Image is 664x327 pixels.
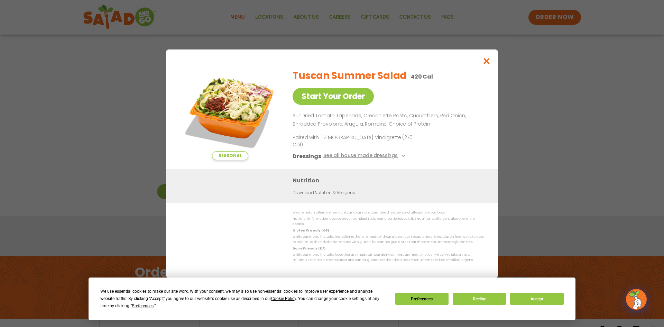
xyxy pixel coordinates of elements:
strong: Dairy Friendly (DF) [293,246,325,250]
span: Preferences [132,303,154,308]
div: We use essential cookies to make our site work. With your consent, we may also use non-essential ... [100,288,387,310]
img: wpChatIcon [627,290,646,309]
button: Decline [453,293,506,305]
span: Seasonal [212,151,248,160]
img: Featured product photo for Tuscan Summer Salad [182,63,278,160]
p: SunDried Tomato Tapenade, Orecchiette Pasta, Cucumbers, Red Onion, Shredded Provolone, Arugula, R... [293,112,481,128]
button: See all house made dressings [323,152,407,160]
h3: Dressings [293,152,321,160]
div: Cookie Consent Prompt [89,278,575,320]
h3: Nutrition [293,176,488,184]
p: Paired with [DEMOGRAPHIC_DATA] Vinaigrette (270 Cal) [293,134,421,148]
button: Preferences [395,293,449,305]
p: While our menu includes foods that are made without dairy, our restaurants are not dairy free. We... [293,252,484,263]
button: Accept [510,293,563,305]
p: 420 Cal [411,72,433,81]
p: Nutrition information is based on our standard recipes and portion sizes. Click Nutrition & Aller... [293,216,484,227]
p: While our menu includes ingredients that are made without gluten, our restaurants are not gluten ... [293,234,484,245]
a: Download Nutrition & Allergens [293,189,355,196]
span: Cookie Policy [271,296,296,301]
h2: Tuscan Summer Salad [293,69,407,83]
button: Close modal [476,49,498,73]
a: Start Your Order [293,88,374,105]
strong: Gluten Friendly (GF) [293,228,329,232]
p: We are not an allergen free facility and cannot guarantee the absence of allergens in our foods. [293,210,484,215]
